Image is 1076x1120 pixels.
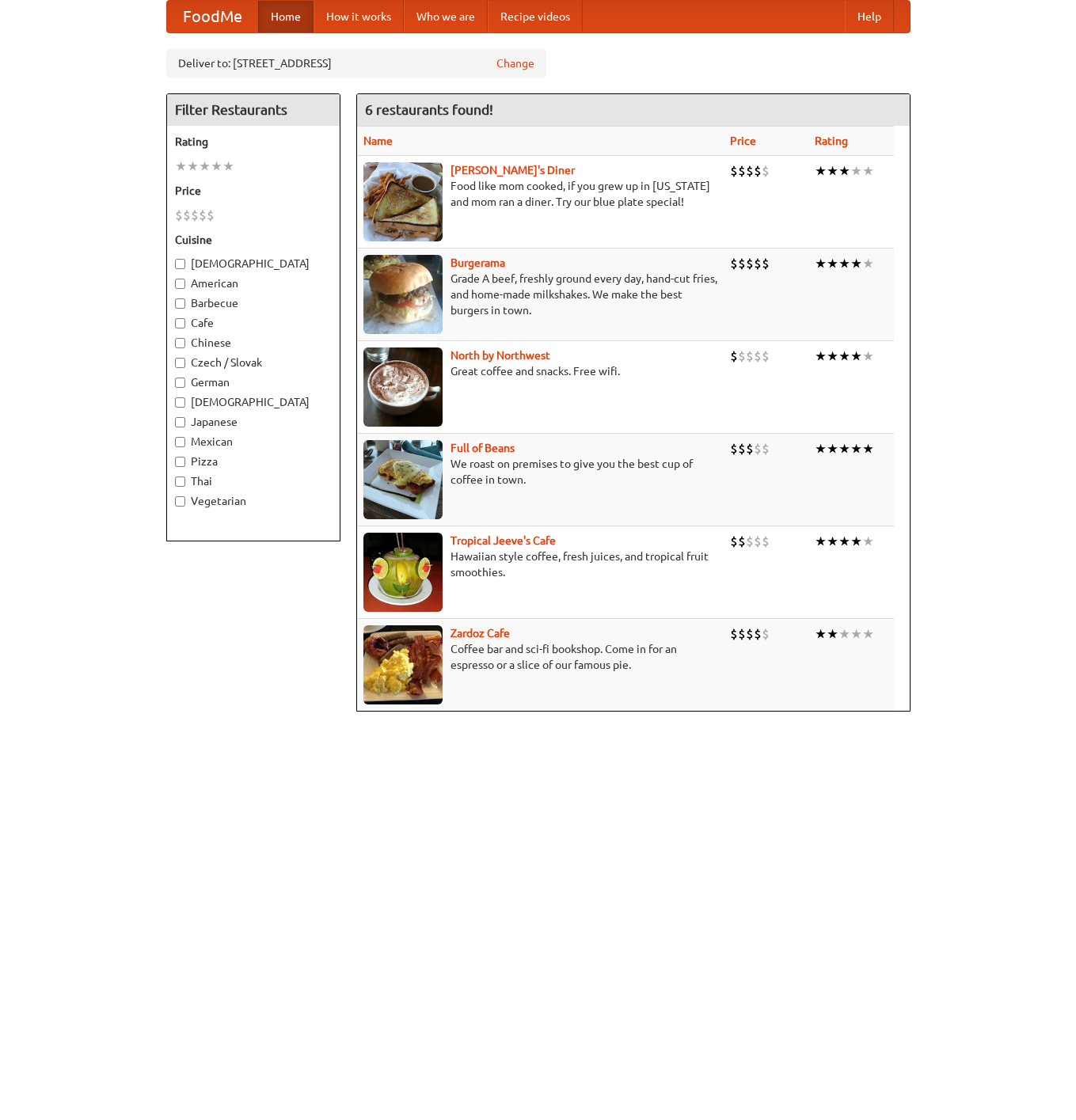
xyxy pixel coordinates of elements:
[827,347,838,365] li: ★
[363,641,717,673] p: Coffee bar and sci-fi bookshop. Come in for an espresso or a slice of our famous pie.
[404,1,488,32] a: Who we are
[754,255,762,272] li: $
[845,1,894,32] a: Help
[754,347,762,365] li: $
[746,162,754,180] li: $
[363,363,717,379] p: Great coffee and snacks. Free wifi.
[730,347,738,365] li: $
[175,232,332,248] h5: Cuisine
[815,255,827,272] li: ★
[730,533,738,550] li: $
[167,1,258,32] a: FoodMe
[167,94,340,126] h4: Filter Restaurants
[838,162,850,180] li: ★
[175,417,185,427] input: Japanese
[363,162,443,241] img: sallys.jpg
[862,440,874,457] li: ★
[862,162,874,180] li: ★
[754,440,762,457] li: $
[838,533,850,550] li: ★
[754,625,762,643] li: $
[175,338,185,348] input: Chinese
[175,496,185,507] input: Vegetarian
[363,178,717,210] p: Food like mom cooked, if you grew up in [US_STATE] and mom ran a diner. Try our blue plate special!
[363,271,717,318] p: Grade A beef, freshly ground every day, hand-cut fries, and home-made milkshakes. We make the bes...
[175,295,332,311] label: Barbecue
[738,440,746,457] li: $
[175,279,185,289] input: American
[175,434,332,450] label: Mexican
[451,164,575,177] a: [PERSON_NAME]'s Diner
[815,533,827,550] li: ★
[746,625,754,643] li: $
[175,275,332,291] label: American
[175,473,332,489] label: Thai
[827,440,838,457] li: ★
[175,207,183,224] li: $
[175,134,332,150] h5: Rating
[175,318,185,328] input: Cafe
[827,533,838,550] li: ★
[451,627,510,640] a: Zardoz Cafe
[827,162,838,180] li: ★
[815,440,827,457] li: ★
[175,158,187,175] li: ★
[730,625,738,643] li: $
[175,183,332,199] h5: Price
[746,533,754,550] li: $
[850,162,862,180] li: ★
[175,378,185,388] input: German
[738,625,746,643] li: $
[838,347,850,365] li: ★
[754,533,762,550] li: $
[496,55,534,71] a: Change
[363,135,393,147] a: Name
[754,162,762,180] li: $
[451,534,556,547] a: Tropical Jeeve's Cafe
[762,625,770,643] li: $
[175,493,332,509] label: Vegetarian
[762,162,770,180] li: $
[762,533,770,550] li: $
[746,255,754,272] li: $
[451,349,550,362] a: North by Northwest
[175,358,185,368] input: Czech / Slovak
[827,255,838,272] li: ★
[815,347,827,365] li: ★
[838,625,850,643] li: ★
[488,1,583,32] a: Recipe videos
[730,440,738,457] li: $
[175,437,185,447] input: Mexican
[175,256,332,271] label: [DEMOGRAPHIC_DATA]
[363,347,443,427] img: north.jpg
[730,255,738,272] li: $
[850,255,862,272] li: ★
[762,440,770,457] li: $
[451,256,505,269] a: Burgerama
[746,440,754,457] li: $
[175,355,332,370] label: Czech / Slovak
[451,442,515,454] a: Full of Beans
[862,533,874,550] li: ★
[222,158,234,175] li: ★
[815,162,827,180] li: ★
[175,315,332,331] label: Cafe
[363,440,443,519] img: beans.jpg
[191,207,199,224] li: $
[730,162,738,180] li: $
[314,1,404,32] a: How it works
[175,298,185,309] input: Barbecue
[175,457,185,467] input: Pizza
[730,135,756,147] a: Price
[183,207,191,224] li: $
[815,625,827,643] li: ★
[838,440,850,457] li: ★
[850,533,862,550] li: ★
[738,255,746,272] li: $
[175,454,332,469] label: Pizza
[363,456,717,488] p: We roast on premises to give you the best cup of coffee in town.
[199,158,211,175] li: ★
